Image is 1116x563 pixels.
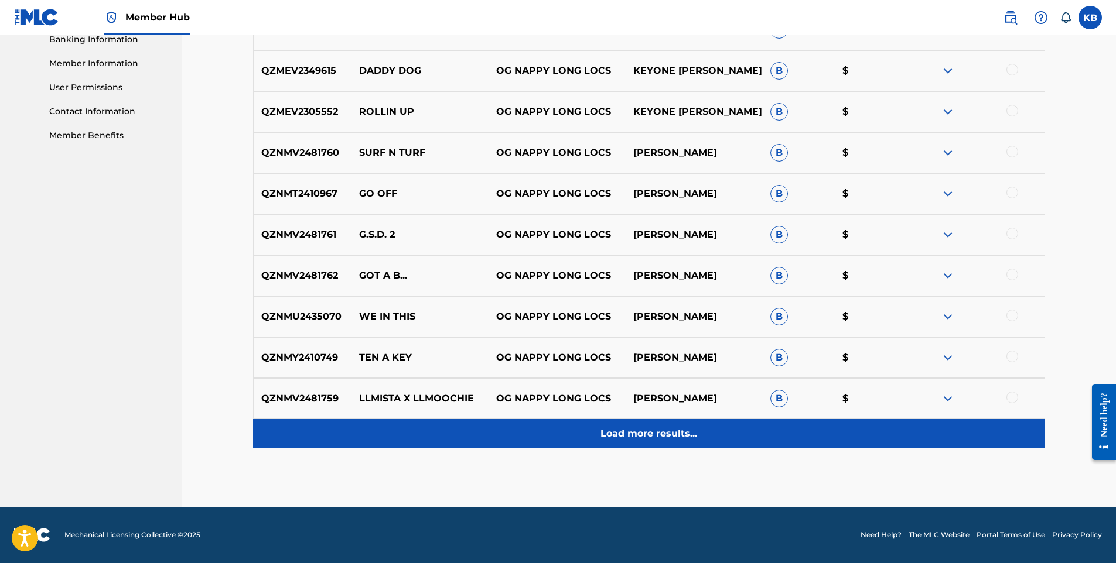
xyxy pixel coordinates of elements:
p: OG NAPPY LONG LOCS [489,228,626,242]
p: [PERSON_NAME] [626,310,763,324]
p: KEYONE [PERSON_NAME] [626,64,763,78]
p: OG NAPPY LONG LOCS [489,64,626,78]
img: expand [941,187,955,201]
img: expand [941,64,955,78]
p: $ [835,105,907,119]
p: G.S.D. 2 [351,228,489,242]
img: search [1004,11,1018,25]
img: expand [941,269,955,283]
p: OG NAPPY LONG LOCS [489,146,626,160]
a: Privacy Policy [1052,530,1102,540]
img: help [1034,11,1048,25]
div: Notifications [1060,12,1071,23]
p: QZNMY2410749 [254,351,352,365]
p: SURF N TURF [351,146,489,160]
span: Member Hub [125,11,190,24]
img: Top Rightsholder [104,11,118,25]
img: expand [941,228,955,242]
p: QZNMT2410967 [254,187,352,201]
p: GOT A B... [351,269,489,283]
p: OG NAPPY LONG LOCS [489,392,626,406]
img: expand [941,310,955,324]
a: User Permissions [49,81,168,94]
p: QZMEV2349615 [254,64,352,78]
img: MLC Logo [14,9,59,26]
p: OG NAPPY LONG LOCS [489,269,626,283]
p: QZNMV2481761 [254,228,352,242]
p: OG NAPPY LONG LOCS [489,351,626,365]
p: OG NAPPY LONG LOCS [489,310,626,324]
span: B [770,267,788,284]
p: QZNMU2435070 [254,310,352,324]
p: ROLLIN UP [351,105,489,119]
img: expand [941,351,955,365]
p: $ [835,392,907,406]
p: QZNMV2481762 [254,269,352,283]
span: B [770,226,788,243]
span: B [770,390,788,407]
p: KEYONE [PERSON_NAME] [626,105,763,119]
span: B [770,349,788,366]
p: [PERSON_NAME] [626,392,763,406]
p: LLMISTA X LLMOOCHIE [351,392,489,406]
p: [PERSON_NAME] [626,351,763,365]
a: Member Information [49,57,168,70]
img: logo [14,528,50,542]
a: Need Help? [861,530,902,540]
a: Contact Information [49,105,168,118]
img: expand [941,392,955,406]
a: Public Search [999,6,1022,29]
p: [PERSON_NAME] [626,187,763,201]
p: $ [835,64,907,78]
span: B [770,62,788,80]
div: Help [1029,6,1053,29]
span: B [770,185,788,202]
p: $ [835,187,907,201]
p: $ [835,228,907,242]
p: OG NAPPY LONG LOCS [489,105,626,119]
iframe: Chat Widget [1057,507,1116,563]
p: $ [835,351,907,365]
p: QZNMV2481760 [254,146,352,160]
img: expand [941,146,955,160]
a: Portal Terms of Use [977,530,1045,540]
p: Load more results... [600,427,697,441]
span: B [770,308,788,325]
iframe: Resource Center [1083,375,1116,469]
p: [PERSON_NAME] [626,228,763,242]
p: $ [835,146,907,160]
a: Member Benefits [49,129,168,142]
p: QZNMV2481759 [254,392,352,406]
p: GO OFF [351,187,489,201]
div: User Menu [1079,6,1102,29]
p: [PERSON_NAME] [626,269,763,283]
span: B [770,103,788,121]
img: expand [941,105,955,119]
p: QZMEV2305552 [254,105,352,119]
span: B [770,144,788,162]
span: Mechanical Licensing Collective © 2025 [64,530,200,540]
a: The MLC Website [909,530,970,540]
a: Banking Information [49,33,168,46]
p: DADDY DOG [351,64,489,78]
p: TEN A KEY [351,351,489,365]
p: $ [835,310,907,324]
p: OG NAPPY LONG LOCS [489,187,626,201]
p: WE IN THIS [351,310,489,324]
p: [PERSON_NAME] [626,146,763,160]
p: $ [835,269,907,283]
